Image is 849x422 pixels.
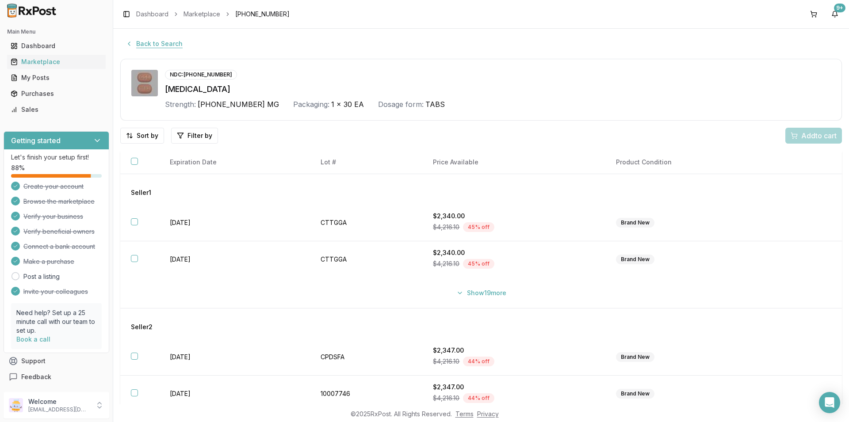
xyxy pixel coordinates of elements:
div: 45 % off [463,259,494,269]
img: User avatar [9,398,23,412]
button: Show19more [451,285,512,301]
td: [DATE] [159,241,310,278]
div: Brand New [616,352,654,362]
button: Support [4,353,109,369]
img: Biktarvy 50-200-25 MG TABS [131,70,158,96]
span: [PHONE_NUMBER] [235,10,290,19]
span: Seller 2 [131,323,153,331]
button: Filter by [171,128,218,144]
button: Marketplace [4,55,109,69]
span: 88 % [11,163,25,172]
td: CTTGGA [310,241,422,278]
th: Product Condition [605,151,776,174]
span: Invite your colleagues [23,287,88,296]
span: $4,216.10 [433,259,459,268]
div: [MEDICAL_DATA] [165,83,831,95]
button: Sort by [120,128,164,144]
a: My Posts [7,70,106,86]
div: Marketplace [11,57,102,66]
img: RxPost Logo [4,4,60,18]
div: Dosage form: [378,99,424,110]
p: Need help? Set up a 25 minute call with our team to set up. [16,308,96,335]
a: Dashboard [136,10,168,19]
p: [EMAIL_ADDRESS][DOMAIN_NAME] [28,406,90,413]
div: $2,340.00 [433,248,595,257]
span: Verify your business [23,212,83,221]
a: Purchases [7,86,106,102]
span: $4,216.10 [433,223,459,232]
button: Purchases [4,87,109,101]
td: [DATE] [159,339,310,376]
a: Marketplace [184,10,220,19]
td: [DATE] [159,205,310,241]
span: Make a purchase [23,257,74,266]
a: Book a call [16,335,50,343]
div: Sales [11,105,102,114]
a: Privacy [477,410,499,418]
th: Lot # [310,151,422,174]
button: My Posts [4,71,109,85]
div: Brand New [616,218,654,228]
span: Filter by [187,131,212,140]
span: $4,216.10 [433,357,459,366]
span: Create your account [23,182,84,191]
td: CTTGGA [310,205,422,241]
div: Strength: [165,99,196,110]
div: Packaging: [293,99,329,110]
span: Browse the marketplace [23,197,95,206]
span: [PHONE_NUMBER] MG [198,99,279,110]
div: Purchases [11,89,102,98]
div: 44 % off [463,393,494,403]
button: 9+ [828,7,842,21]
nav: breadcrumb [136,10,290,19]
button: Sales [4,103,109,117]
div: Dashboard [11,42,102,50]
div: $2,347.00 [433,346,595,355]
button: Dashboard [4,39,109,53]
span: TABS [425,99,445,110]
span: Sort by [137,131,158,140]
div: Brand New [616,389,654,399]
span: Connect a bank account [23,242,95,251]
h3: Getting started [11,135,61,146]
th: Expiration Date [159,151,310,174]
div: 44 % off [463,357,494,366]
a: Marketplace [7,54,106,70]
div: Brand New [616,255,654,264]
button: Back to Search [120,36,188,52]
span: Verify beneficial owners [23,227,95,236]
div: NDC: [PHONE_NUMBER] [165,70,237,80]
div: My Posts [11,73,102,82]
a: Dashboard [7,38,106,54]
td: CPDSFA [310,339,422,376]
span: $4,216.10 [433,394,459,403]
a: Sales [7,102,106,118]
div: $2,347.00 [433,383,595,392]
a: Post a listing [23,272,60,281]
button: Feedback [4,369,109,385]
div: Open Intercom Messenger [819,392,840,413]
span: 1 x 30 EA [331,99,364,110]
span: Seller 1 [131,188,151,197]
td: [DATE] [159,376,310,412]
span: Feedback [21,373,51,381]
h2: Main Menu [7,28,106,35]
th: Price Available [422,151,605,174]
div: 9+ [834,4,845,12]
div: $2,340.00 [433,212,595,221]
p: Let's finish your setup first! [11,153,102,162]
div: 45 % off [463,222,494,232]
td: 10007746 [310,376,422,412]
p: Welcome [28,397,90,406]
a: Terms [455,410,474,418]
